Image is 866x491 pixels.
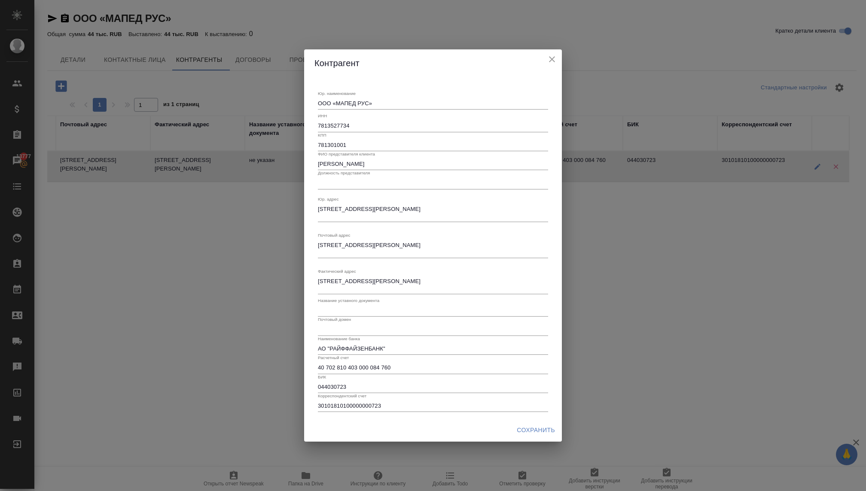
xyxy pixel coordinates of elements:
[318,394,366,398] label: Корреспондентский счет
[318,100,548,107] textarea: ООО «МАПЕД РУС»
[318,356,349,360] label: Расчетный счет
[314,58,360,68] span: Контрагент
[517,425,555,436] span: Сохранить
[318,114,327,118] label: ИНН
[318,171,370,175] label: Должность представителя
[318,152,375,156] label: ФИО представителя клиента
[318,197,338,201] label: Юр. адрес
[513,422,558,438] button: Сохранить
[318,133,326,137] label: КПП
[318,91,356,96] label: Юр. наименование
[318,206,548,219] textarea: [STREET_ADDRESS][PERSON_NAME]
[318,298,379,302] label: Название уставного документа
[318,278,548,291] textarea: [STREET_ADDRESS][PERSON_NAME]
[318,317,351,322] label: Почтовый домен
[318,233,351,237] label: Почтовый адрес
[318,336,360,341] label: Наименование банка
[318,269,356,273] label: Фактический адрес
[546,53,558,66] button: close
[318,375,326,379] label: БИК
[318,242,548,255] textarea: [STREET_ADDRESS][PERSON_NAME]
